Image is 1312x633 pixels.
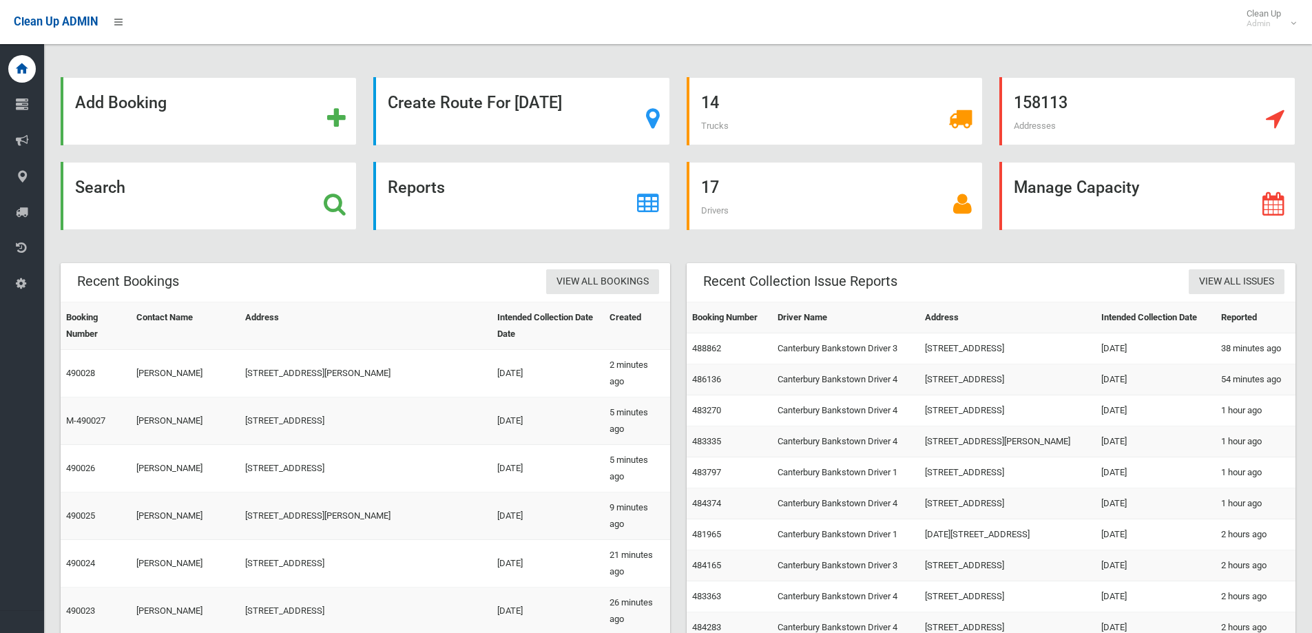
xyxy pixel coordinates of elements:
a: View All Bookings [546,269,659,295]
td: [STREET_ADDRESS] [919,581,1095,612]
td: 54 minutes ago [1216,364,1295,395]
strong: 158113 [1014,93,1068,112]
span: Drivers [701,205,729,216]
td: [DATE] [1096,457,1216,488]
td: [DATE] [492,445,605,492]
a: Add Booking [61,77,357,145]
td: [DATE] [1096,488,1216,519]
td: Canterbury Bankstown Driver 1 [772,457,919,488]
strong: 17 [701,178,719,197]
strong: 14 [701,93,719,112]
td: 2 hours ago [1216,519,1295,550]
th: Booking Number [687,302,773,333]
td: [STREET_ADDRESS] [240,540,492,588]
a: 490024 [66,558,95,568]
strong: Reports [388,178,445,197]
a: 158113 Addresses [999,77,1295,145]
td: [DATE] [1096,426,1216,457]
td: Canterbury Bankstown Driver 1 [772,519,919,550]
a: 490023 [66,605,95,616]
th: Driver Name [772,302,919,333]
a: 484165 [692,560,721,570]
td: [STREET_ADDRESS][PERSON_NAME] [240,492,492,540]
td: Canterbury Bankstown Driver 3 [772,550,919,581]
a: 483363 [692,591,721,601]
td: Canterbury Bankstown Driver 4 [772,488,919,519]
span: Addresses [1014,121,1056,131]
a: 484374 [692,498,721,508]
a: 483335 [692,436,721,446]
a: Create Route For [DATE] [373,77,669,145]
td: 2 hours ago [1216,581,1295,612]
td: [DATE][STREET_ADDRESS] [919,519,1095,550]
strong: Search [75,178,125,197]
a: 14 Trucks [687,77,983,145]
td: 2 hours ago [1216,550,1295,581]
span: Clean Up [1240,8,1295,29]
td: 21 minutes ago [604,540,669,588]
td: [DATE] [1096,519,1216,550]
td: 38 minutes ago [1216,333,1295,364]
td: [PERSON_NAME] [131,540,240,588]
td: [DATE] [492,540,605,588]
a: 483797 [692,467,721,477]
td: [PERSON_NAME] [131,492,240,540]
header: Recent Bookings [61,268,196,295]
strong: Add Booking [75,93,167,112]
header: Recent Collection Issue Reports [687,268,914,295]
th: Booking Number [61,302,131,350]
td: 1 hour ago [1216,457,1295,488]
a: 490026 [66,463,95,473]
td: 2 minutes ago [604,350,669,397]
td: [DATE] [1096,364,1216,395]
td: Canterbury Bankstown Driver 4 [772,426,919,457]
td: 1 hour ago [1216,426,1295,457]
a: Manage Capacity [999,162,1295,230]
a: M-490027 [66,415,105,426]
td: [DATE] [1096,581,1216,612]
td: [PERSON_NAME] [131,445,240,492]
td: 9 minutes ago [604,492,669,540]
td: [STREET_ADDRESS] [240,397,492,445]
strong: Manage Capacity [1014,178,1139,197]
a: 486136 [692,374,721,384]
td: [STREET_ADDRESS] [919,395,1095,426]
th: Address [240,302,492,350]
th: Address [919,302,1095,333]
a: 483270 [692,405,721,415]
td: [STREET_ADDRESS][PERSON_NAME] [919,426,1095,457]
a: 490028 [66,368,95,378]
td: [STREET_ADDRESS] [919,333,1095,364]
td: [PERSON_NAME] [131,397,240,445]
td: [DATE] [1096,395,1216,426]
td: 1 hour ago [1216,488,1295,519]
td: [DATE] [1096,333,1216,364]
td: 5 minutes ago [604,445,669,492]
td: [DATE] [1096,550,1216,581]
td: Canterbury Bankstown Driver 4 [772,395,919,426]
td: Canterbury Bankstown Driver 4 [772,364,919,395]
a: 481965 [692,529,721,539]
td: [STREET_ADDRESS] [919,457,1095,488]
a: Search [61,162,357,230]
td: [DATE] [492,492,605,540]
th: Intended Collection Date [1096,302,1216,333]
td: [STREET_ADDRESS] [240,445,492,492]
td: [STREET_ADDRESS] [919,550,1095,581]
th: Intended Collection Date Date [492,302,605,350]
th: Contact Name [131,302,240,350]
td: [PERSON_NAME] [131,350,240,397]
td: 1 hour ago [1216,395,1295,426]
td: [DATE] [492,350,605,397]
th: Reported [1216,302,1295,333]
td: [DATE] [492,397,605,445]
td: [STREET_ADDRESS] [919,488,1095,519]
strong: Create Route For [DATE] [388,93,562,112]
td: Canterbury Bankstown Driver 4 [772,581,919,612]
a: View All Issues [1189,269,1284,295]
a: 17 Drivers [687,162,983,230]
td: 5 minutes ago [604,397,669,445]
td: [STREET_ADDRESS][PERSON_NAME] [240,350,492,397]
span: Clean Up ADMIN [14,15,98,28]
td: [STREET_ADDRESS] [919,364,1095,395]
